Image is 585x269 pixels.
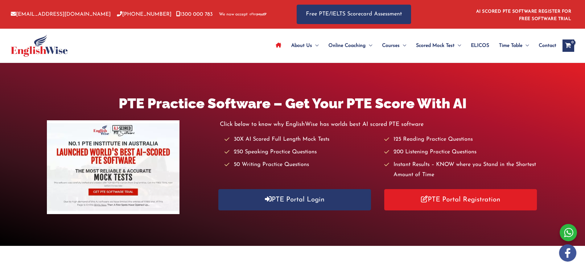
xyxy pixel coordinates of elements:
a: Scored Mock TestMenu Toggle [411,35,466,56]
li: 200 Listening Practice Questions [384,147,538,157]
img: cropped-ew-logo [11,35,68,57]
nav: Site Navigation: Main Menu [271,35,556,56]
li: 30X AI Scored Full Length Mock Tests [225,134,378,145]
a: Free PTE/IELTS Scorecard Assessment [297,5,411,24]
a: Online CoachingMenu Toggle [323,35,377,56]
a: About UsMenu Toggle [286,35,323,56]
span: Menu Toggle [400,35,406,56]
a: [PHONE_NUMBER] [117,12,171,17]
a: CoursesMenu Toggle [377,35,411,56]
span: Menu Toggle [522,35,529,56]
span: ELICOS [471,35,489,56]
li: 125 Reading Practice Questions [384,134,538,145]
span: We now accept [219,11,248,18]
h1: PTE Practice Software – Get Your PTE Score With AI [47,94,538,113]
a: Contact [534,35,556,56]
li: 50 Writing Practice Questions [225,160,378,170]
span: Menu Toggle [312,35,319,56]
span: Menu Toggle [455,35,461,56]
a: Time TableMenu Toggle [494,35,534,56]
span: Menu Toggle [366,35,372,56]
span: Scored Mock Test [416,35,455,56]
img: pte-institute-main [47,120,179,214]
a: PTE Portal Registration [384,189,537,210]
aside: Header Widget 1 [472,4,574,24]
a: View Shopping Cart, empty [562,39,574,52]
span: About Us [291,35,312,56]
a: AI SCORED PTE SOFTWARE REGISTER FOR FREE SOFTWARE TRIAL [476,9,571,21]
img: Afterpay-Logo [249,13,266,16]
a: [EMAIL_ADDRESS][DOMAIN_NAME] [11,12,111,17]
span: Contact [539,35,556,56]
a: ELICOS [466,35,494,56]
a: 1300 000 783 [176,12,213,17]
p: Click below to know why EnglishWise has worlds best AI scored PTE software [220,119,538,130]
a: PTE Portal Login [218,189,371,210]
span: Online Coaching [328,35,366,56]
li: Instant Results – KNOW where you Stand in the Shortest Amount of Time [384,160,538,180]
img: white-facebook.png [559,244,576,262]
span: Courses [382,35,400,56]
li: 250 Speaking Practice Questions [225,147,378,157]
span: Time Table [499,35,522,56]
